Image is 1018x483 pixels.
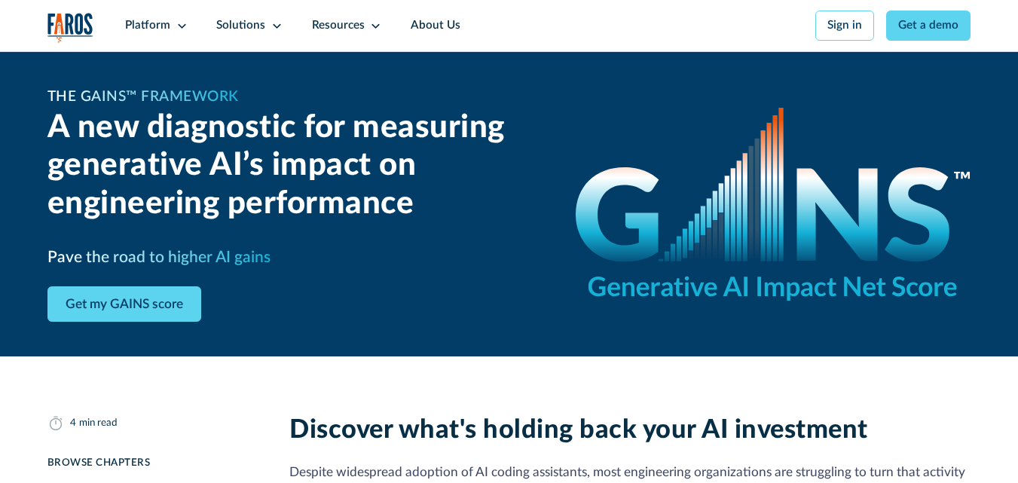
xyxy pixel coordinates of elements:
[79,415,118,430] div: min read
[70,415,76,430] div: 4
[47,246,271,270] h3: Pave the road to higher AI gains
[312,17,365,35] div: Resources
[815,11,875,41] a: Sign in
[47,13,93,43] a: home
[216,17,265,35] div: Solutions
[47,109,541,223] h2: A new diagnostic for measuring generative AI’s impact on engineering performance
[47,13,93,43] img: Logo of the analytics and reporting company Faros.
[125,17,170,35] div: Platform
[289,414,971,445] h2: Discover what's holding back your AI investment
[47,455,255,470] div: Browse Chapters
[47,286,201,322] a: Get my GAINS score
[576,108,971,301] img: GAINS - the Generative AI Impact Net Score logo
[886,11,971,41] a: Get a demo
[47,87,239,109] h1: The GAINS™ Framework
